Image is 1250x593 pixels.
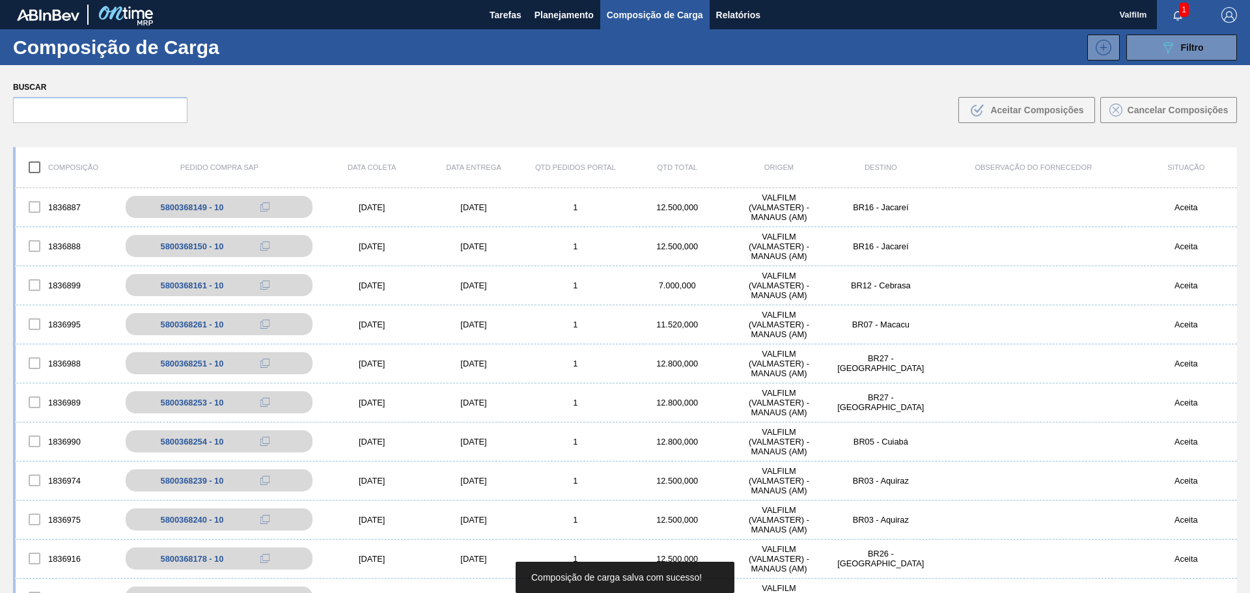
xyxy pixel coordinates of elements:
div: Aceita [1135,515,1237,525]
span: Filtro [1181,42,1204,53]
div: 1836916 [16,545,117,572]
div: 5800368253 - 10 [161,398,224,407]
div: [DATE] [321,202,423,212]
div: Origem [728,163,829,171]
div: 1 [525,281,626,290]
div: 1 [525,476,626,486]
div: Composição [16,154,117,181]
div: VALFILM (VALMASTER) - MANAUS (AM) [728,193,829,222]
div: Copiar [252,238,278,254]
div: VALFILM (VALMASTER) - MANAUS (AM) [728,388,829,417]
div: 5800368251 - 10 [161,359,224,368]
div: 1836990 [16,428,117,455]
div: Aceita [1135,241,1237,251]
div: Aceita [1135,202,1237,212]
div: [DATE] [321,398,423,407]
div: Copiar [252,512,278,527]
div: Nova Composição [1081,34,1120,61]
div: Data coleta [321,163,423,171]
div: 5800368161 - 10 [161,281,224,290]
div: [DATE] [321,515,423,525]
div: 5800368239 - 10 [161,476,224,486]
div: VALFILM (VALMASTER) - MANAUS (AM) [728,232,829,261]
div: 5800368240 - 10 [161,515,224,525]
div: BR16 - Jacareí [830,241,932,251]
h1: Composição de Carga [13,40,228,55]
div: Data entrega [423,163,524,171]
div: [DATE] [423,515,524,525]
label: Buscar [13,78,187,97]
div: 1 [525,241,626,251]
div: 12.800,000 [626,359,728,368]
span: Composição de Carga [607,7,703,23]
div: Copiar [252,434,278,449]
div: Copiar [252,355,278,371]
div: VALFILM (VALMASTER) - MANAUS (AM) [728,349,829,378]
div: 1836974 [16,467,117,494]
div: 1 [525,359,626,368]
div: 1836887 [16,193,117,221]
div: 1836899 [16,271,117,299]
span: Cancelar Composições [1128,105,1229,115]
div: [DATE] [423,241,524,251]
div: Situação [1135,163,1237,171]
div: 12.800,000 [626,437,728,447]
div: Aceita [1135,281,1237,290]
div: VALFILM (VALMASTER) - MANAUS (AM) [728,427,829,456]
div: 1 [525,398,626,407]
div: [DATE] [423,554,524,564]
div: Qtd Pedidos Portal [525,163,626,171]
div: 1 [525,437,626,447]
div: 12.500,000 [626,554,728,564]
div: [DATE] [321,281,423,290]
div: 12.500,000 [626,202,728,212]
div: [DATE] [423,437,524,447]
div: 1 [525,202,626,212]
div: Aceita [1135,554,1237,564]
div: Aceita [1135,476,1237,486]
div: 1 [525,554,626,564]
div: 5800368149 - 10 [161,202,224,212]
div: Copiar [252,316,278,332]
div: Aceita [1135,437,1237,447]
div: 1836988 [16,350,117,377]
div: Destino [830,163,932,171]
div: 12.500,000 [626,476,728,486]
div: 5800368150 - 10 [161,241,224,251]
div: 5800368261 - 10 [161,320,224,329]
div: BR03 - Aquiraz [830,476,932,486]
div: Copiar [252,551,278,566]
div: [DATE] [321,320,423,329]
div: BR12 - Cebrasa [830,281,932,290]
div: Copiar [252,277,278,293]
div: 1 [525,320,626,329]
div: 1836995 [16,310,117,338]
div: BR07 - Macacu [830,320,932,329]
div: BR27 - Nova Minas [830,393,932,412]
span: Relatórios [716,7,760,23]
button: Aceitar Composições [958,97,1095,123]
div: Pedido Compra SAP [117,163,321,171]
div: VALFILM (VALMASTER) - MANAUS (AM) [728,466,829,495]
div: [DATE] [321,241,423,251]
div: 12.500,000 [626,241,728,251]
button: Notificações [1157,6,1199,24]
div: 1836975 [16,506,117,533]
div: 5800368254 - 10 [161,437,224,447]
span: 1 [1179,3,1189,17]
span: Aceitar Composições [990,105,1083,115]
div: BR05 - Cuiabá [830,437,932,447]
div: 1836888 [16,232,117,260]
div: VALFILM (VALMASTER) - MANAUS (AM) [728,544,829,573]
div: [DATE] [321,359,423,368]
span: Planejamento [535,7,594,23]
div: 1 [525,515,626,525]
div: [DATE] [423,398,524,407]
div: 11.520,000 [626,320,728,329]
div: [DATE] [423,320,524,329]
img: TNhmsLtSVTkK8tSr43FrP2fwEKptu5GPRR3wAAAABJRU5ErkJggg== [17,9,79,21]
div: [DATE] [321,437,423,447]
div: Copiar [252,199,278,215]
span: Composição de carga salva com sucesso! [531,572,702,583]
div: 12.800,000 [626,398,728,407]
